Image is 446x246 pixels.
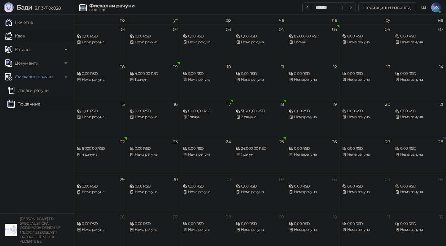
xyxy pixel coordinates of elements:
td: 2025-10-05 [393,175,446,212]
div: 0,00 RSD [130,108,177,114]
div: 16 [174,102,178,106]
div: 30 [173,177,178,182]
div: Нема рачуна [289,152,337,158]
span: 3.11.3-710c028 [32,5,61,11]
div: 6.000,00 RSD [77,146,125,152]
div: Нема рачуна [342,77,390,83]
div: 0,00 RSD [342,71,390,77]
div: 21 [439,102,443,106]
div: Нема рачуна [289,189,337,195]
td: 2025-09-20 [340,99,393,137]
img: Logo [4,2,14,12]
div: Нема рачуна [130,189,177,195]
div: 0,00 RSD [236,33,284,39]
div: 11 [281,65,284,69]
div: 01 [121,27,125,32]
div: 20 [385,102,390,106]
div: 10 [333,215,337,219]
a: Почетна [5,16,33,28]
td: 2025-09-23 [127,137,180,174]
div: 0,00 RSD [236,221,284,227]
div: Нема рачуна [77,77,125,83]
div: 02 [279,177,284,182]
td: 2025-09-15 [74,99,127,137]
div: 0,00 RSD [183,221,231,227]
div: Нема рачуна [395,39,443,45]
div: 0,00 RSD [236,71,284,77]
div: 0,00 RSD [289,108,337,114]
th: ут [127,15,180,24]
div: Нема рачуна [395,152,443,158]
div: 1 рачун [289,39,337,45]
td: 2025-09-12 [286,62,339,99]
div: Нема рачуна [342,152,390,158]
th: су [340,15,393,24]
div: 0,00 RSD [342,33,390,39]
div: 12 [333,65,337,69]
td: 2025-09-14 [393,62,446,99]
div: Нема рачуна [342,189,390,195]
div: 82.600,00 RSD [289,33,337,39]
div: 0,00 RSD [183,183,231,189]
div: 0,00 RSD [77,108,125,114]
td: 2025-09-03 [181,24,234,62]
div: 03 [332,177,337,182]
div: 0,00 RSD [395,71,443,77]
div: 13 [386,65,390,69]
div: 06 [385,27,390,32]
span: VS [431,2,441,12]
td: 2025-09-21 [393,99,446,137]
div: 0,00 RSD [183,71,231,77]
div: По данима [89,8,134,11]
div: Нема рачуна [77,189,125,195]
div: Нема рачуна [130,39,177,45]
button: Периодични извештај [358,2,416,12]
div: Нема рачуна [342,227,390,233]
div: Нема рачуна [130,152,177,158]
div: 0,00 RSD [130,183,177,189]
div: 0,00 RSD [289,146,337,152]
span: Бади [17,4,32,11]
div: 29 [120,177,125,182]
td: 2025-09-06 [340,24,393,62]
div: 08 [225,215,231,219]
div: 17 [227,102,231,106]
td: 2025-09-17 [181,99,234,137]
div: 0,00 RSD [183,33,231,39]
div: 2 рачуна [236,114,284,120]
td: 2025-10-04 [340,175,393,212]
td: 2025-09-29 [74,175,127,212]
td: 2025-09-30 [127,175,180,212]
td: 2025-09-13 [340,62,393,99]
div: 4.000,00 RSD [130,71,177,77]
div: 05 [438,177,443,182]
div: 0,00 RSD [395,183,443,189]
div: 0,00 RSD [395,108,443,114]
div: 09 [279,215,284,219]
td: 2025-09-22 [74,137,127,174]
div: Нема рачуна [77,39,125,45]
td: 2025-09-11 [234,62,286,99]
div: Нема рачуна [395,189,443,195]
div: 0,00 RSD [130,33,177,39]
th: ср [181,15,234,24]
div: Нема рачуна [183,77,231,83]
div: Нема рачуна [289,114,337,120]
div: 24.000,00 RSD [236,146,284,152]
div: 23 [173,140,178,144]
div: Нема рачуна [236,77,284,83]
td: 2025-10-03 [286,175,339,212]
td: 2025-09-16 [127,99,180,137]
div: 1 рачун [183,114,231,120]
div: Нема рачуна [289,227,337,233]
a: Издати рачуни [7,84,49,97]
div: 22 [120,140,125,144]
div: Нема рачуна [130,227,177,233]
div: 12 [439,215,443,219]
div: Нема рачуна [130,114,177,120]
small: [PERSON_NAME] PR SPECIJALISTIČKA ORDINACIJA DENTALNE MEDICINE IZ OBLASTI ORTOPEDIJE VILICA ALDENT... [20,217,61,244]
th: пе [286,15,339,24]
td: 2025-10-02 [234,175,286,212]
div: 0,00 RSD [395,221,443,227]
div: 0,00 RSD [183,146,231,152]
